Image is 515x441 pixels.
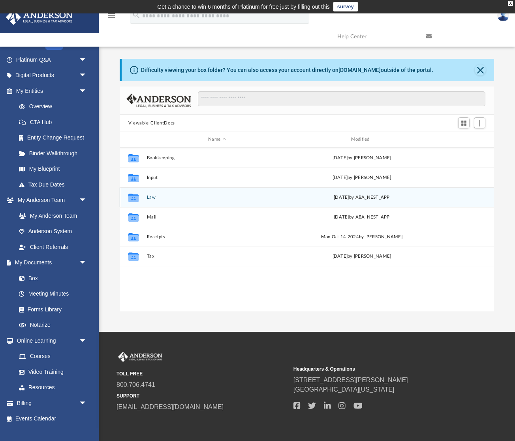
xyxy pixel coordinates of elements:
a: Platinum Q&Aarrow_drop_down [6,52,99,68]
div: [DATE] by [PERSON_NAME] [291,174,432,181]
a: Binder Walkthrough [11,145,99,161]
button: Input [147,175,288,180]
a: [EMAIL_ADDRESS][DOMAIN_NAME] [117,403,224,410]
span: arrow_drop_down [79,395,95,411]
button: Add [474,117,486,128]
input: Search files and folders [198,91,485,106]
a: Client Referrals [11,239,95,255]
a: Forms Library [11,302,91,317]
button: Receipts [147,234,288,239]
a: Events Calendar [6,411,99,427]
a: 800.706.4741 [117,381,155,388]
div: id [123,136,143,143]
div: Get a chance to win 6 months of Platinum for free just by filling out this [157,2,330,11]
a: Tax Due Dates [11,177,99,192]
span: arrow_drop_down [79,83,95,99]
i: search [132,11,141,19]
a: Digital Productsarrow_drop_down [6,68,99,83]
div: Difficulty viewing your box folder? You can also access your account directly on outside of the p... [141,66,433,74]
img: User Pic [497,10,509,21]
a: Meeting Minutes [11,286,95,302]
a: Courses [11,349,95,364]
img: Anderson Advisors Platinum Portal [117,352,164,362]
a: Overview [11,99,99,115]
a: Help Center [331,21,420,52]
i: menu [107,11,116,21]
img: Anderson Advisors Platinum Portal [4,9,75,25]
a: My Blueprint [11,161,95,177]
a: CTA Hub [11,114,99,130]
div: Name [146,136,288,143]
a: [STREET_ADDRESS][PERSON_NAME] [293,377,408,383]
a: menu [107,15,116,21]
button: Close [475,64,486,75]
span: arrow_drop_down [79,255,95,271]
small: TOLL FREE [117,370,288,377]
a: Anderson System [11,224,95,239]
a: [DOMAIN_NAME] [338,67,381,73]
a: My Documentsarrow_drop_down [6,255,95,271]
a: My Entitiesarrow_drop_down [6,83,99,99]
span: arrow_drop_down [79,68,95,84]
button: Bookkeeping [147,155,288,160]
button: Law [147,195,288,200]
button: Mail [147,215,288,220]
div: [DATE] by ABA_NEST_APP [291,213,432,220]
a: Resources [11,380,95,396]
div: [DATE] by [PERSON_NAME] [291,253,432,260]
a: Online Learningarrow_drop_down [6,333,95,349]
a: Entity Change Request [11,130,99,146]
a: Billingarrow_drop_down [6,395,99,411]
button: Viewable-ClientDocs [128,120,175,127]
div: [DATE] by ABA_NEST_APP [291,194,432,201]
span: arrow_drop_down [79,192,95,209]
a: Video Training [11,364,91,380]
a: My Anderson Team [11,208,91,224]
span: arrow_drop_down [79,52,95,68]
div: close [508,1,513,6]
span: arrow_drop_down [79,333,95,349]
button: Switch to Grid View [458,117,470,128]
div: grid [120,148,494,312]
div: [DATE] by [PERSON_NAME] [291,154,432,161]
div: Mon Oct 14 2024 by [PERSON_NAME] [291,233,432,240]
small: Headquarters & Operations [293,366,465,373]
a: survey [333,2,358,11]
div: Modified [291,136,432,143]
button: Tax [147,254,288,259]
small: SUPPORT [117,392,288,400]
div: id [436,136,491,143]
a: Notarize [11,317,95,333]
a: My Anderson Teamarrow_drop_down [6,192,95,208]
a: [GEOGRAPHIC_DATA][US_STATE] [293,386,395,393]
a: Box [11,270,91,286]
